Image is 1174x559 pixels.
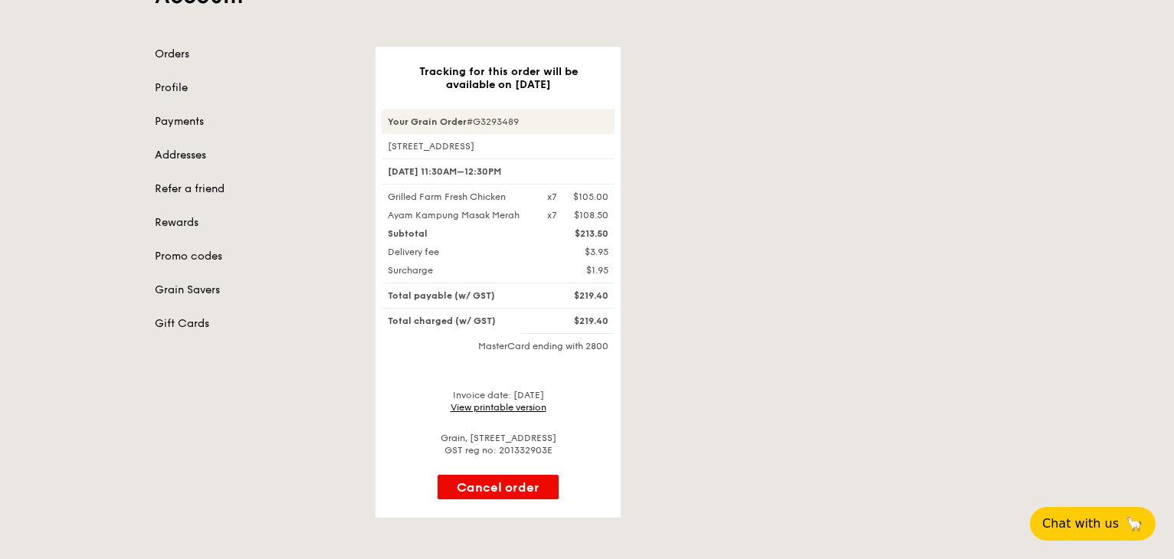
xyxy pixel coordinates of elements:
button: Chat with us🦙 [1030,507,1156,541]
div: Grilled Farm Fresh Chicken [379,191,538,203]
a: Rewards [155,215,357,230]
div: [STREET_ADDRESS] [382,140,615,152]
a: Refer a friend [155,181,357,197]
a: Orders [155,47,357,62]
a: Payments [155,114,357,129]
span: 🦙 [1125,515,1143,533]
div: x7 [547,209,557,221]
div: MasterCard ending with 2800 [382,340,615,352]
div: [DATE] 11:30AM–12:30PM [382,159,615,185]
a: Profile [155,80,357,96]
div: x7 [547,191,557,203]
div: $213.50 [538,227,618,240]
div: Total charged (w/ GST) [379,315,538,327]
div: Surcharge [379,264,538,276]
div: $105.00 [573,191,608,203]
div: Subtotal [379,227,538,240]
div: Invoice date: [DATE] [382,389,615,414]
a: Promo codes [155,249,357,264]
div: $219.40 [538,289,618,302]
span: Chat with us [1042,515,1119,533]
h3: Tracking for this order will be available on [DATE] [400,65,596,91]
div: Ayam Kampung Masak Merah [379,209,538,221]
span: Total payable (w/ GST) [388,290,495,301]
div: $3.95 [538,246,618,258]
div: $108.50 [574,209,608,221]
div: $219.40 [538,315,618,327]
a: View printable version [451,402,546,413]
a: Gift Cards [155,316,357,332]
strong: Your Grain Order [388,116,467,127]
button: Cancel order [438,475,559,499]
div: $1.95 [538,264,618,276]
div: Grain, [STREET_ADDRESS] GST reg no: 201332903E [382,432,615,456]
div: #G3293489 [382,110,615,134]
a: Grain Savers [155,283,357,298]
a: Addresses [155,148,357,163]
div: Delivery fee [379,246,538,258]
